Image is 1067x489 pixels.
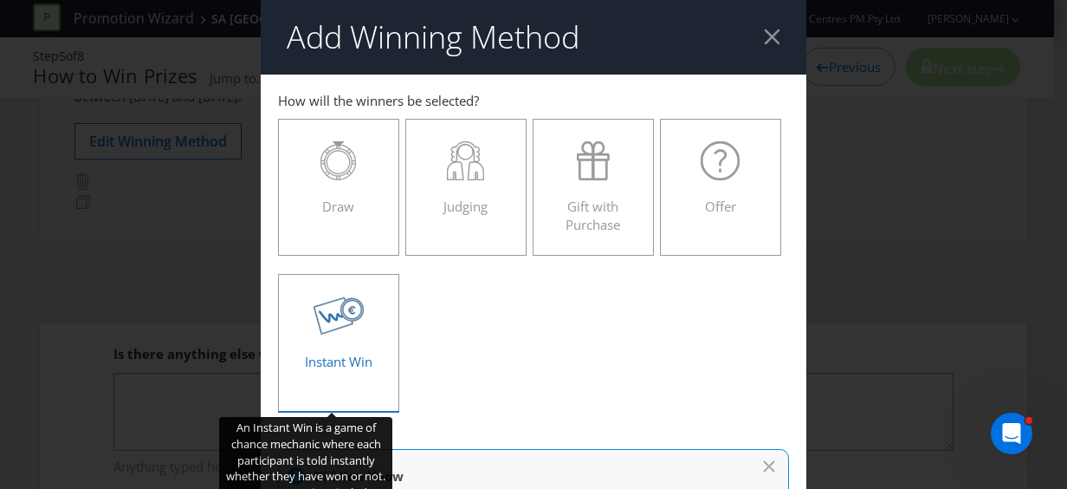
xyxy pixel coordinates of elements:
[705,198,736,215] span: Offer
[443,198,488,215] span: Judging
[566,198,620,233] span: Gift with Purchase
[287,20,579,55] h2: Add Winning Method
[305,353,372,370] span: Instant Win
[322,198,354,215] span: Draw
[991,413,1032,454] iframe: Intercom live chat
[278,92,479,109] span: How will the winners be selected?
